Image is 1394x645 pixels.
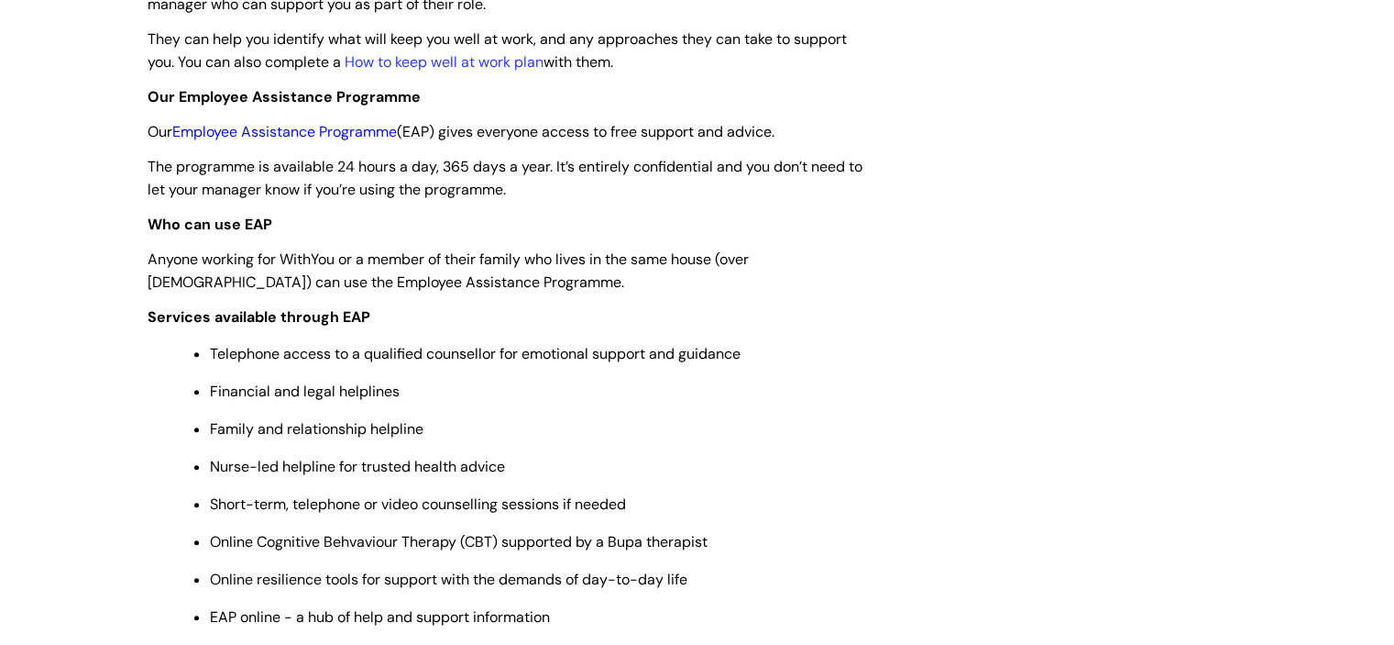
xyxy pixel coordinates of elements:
[210,344,741,363] span: Telephone access to a qualified counsellor for emotional support and guidance
[148,29,847,72] span: They can help you identify what will keep you well at work, and any approaches they can take to s...
[210,532,708,551] span: Online Cognitive Behvaviour Therapy (CBT) supported by a Bupa therapist
[210,382,400,401] span: Financial and legal helplines
[148,215,272,234] strong: Who can use EAP
[210,495,626,514] span: Short-term, telephone or video counselling sessions if needed
[148,250,749,292] span: Anyone working for WithYou or a member of their family who lives in the same house (over [DEMOGRA...
[345,52,543,72] a: How to keep well at work plan
[210,607,550,627] span: EAP online - a hub of help and support information
[148,122,774,141] span: Our (EAP) gives everyone access to free support and advice.
[210,419,423,439] span: Family and relationship helpline
[148,157,862,199] span: The programme is available 24 hours a day, 365 days a year. It’s entirely confidential and you do...
[543,52,613,72] span: with them.
[148,87,421,106] span: Our Employee Assistance Programme
[210,457,505,476] span: Nurse-led helpline for trusted health advice
[172,122,397,141] a: Employee Assistance Programme
[210,570,687,589] span: Online resilience tools for support with the demands of day-to-day life
[148,307,370,327] strong: Services available through EAP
